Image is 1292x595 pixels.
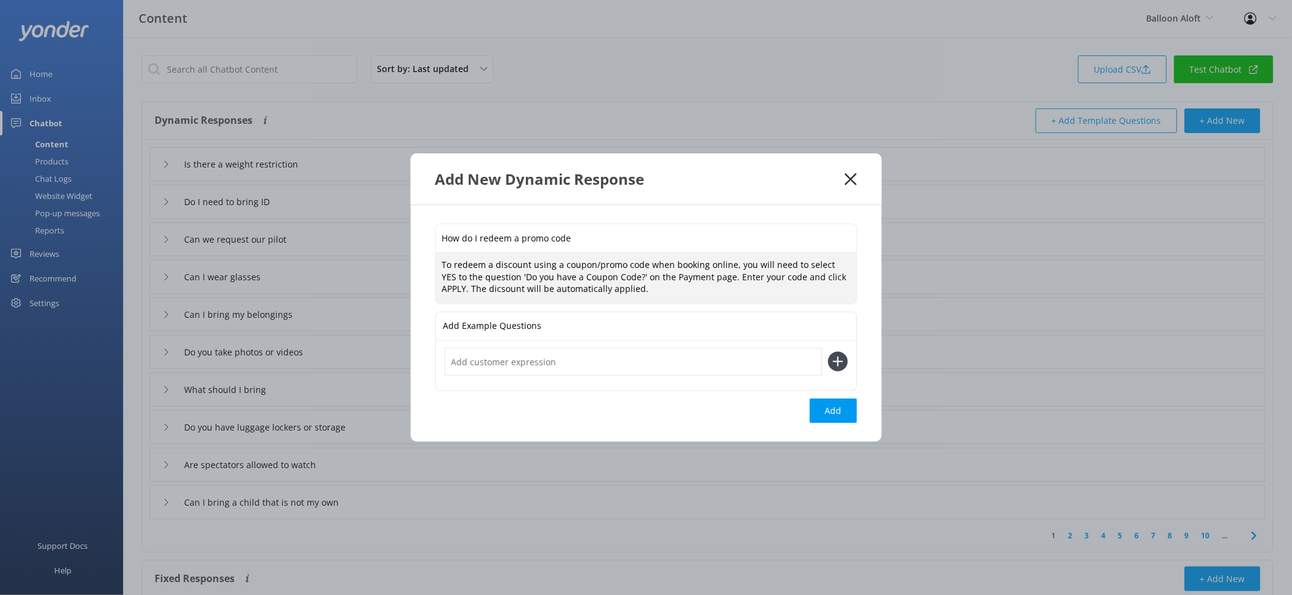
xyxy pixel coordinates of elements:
div: Add New Dynamic Response [435,169,846,189]
textarea: To redeem a discount using a coupon/promo code when booking online, you will need to select YES t... [436,253,857,304]
input: Add customer expression [445,348,822,376]
input: Type a new question... [436,224,857,252]
button: Add [810,399,857,423]
button: Close [845,173,857,185]
p: Add Example Questions [443,312,542,340]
